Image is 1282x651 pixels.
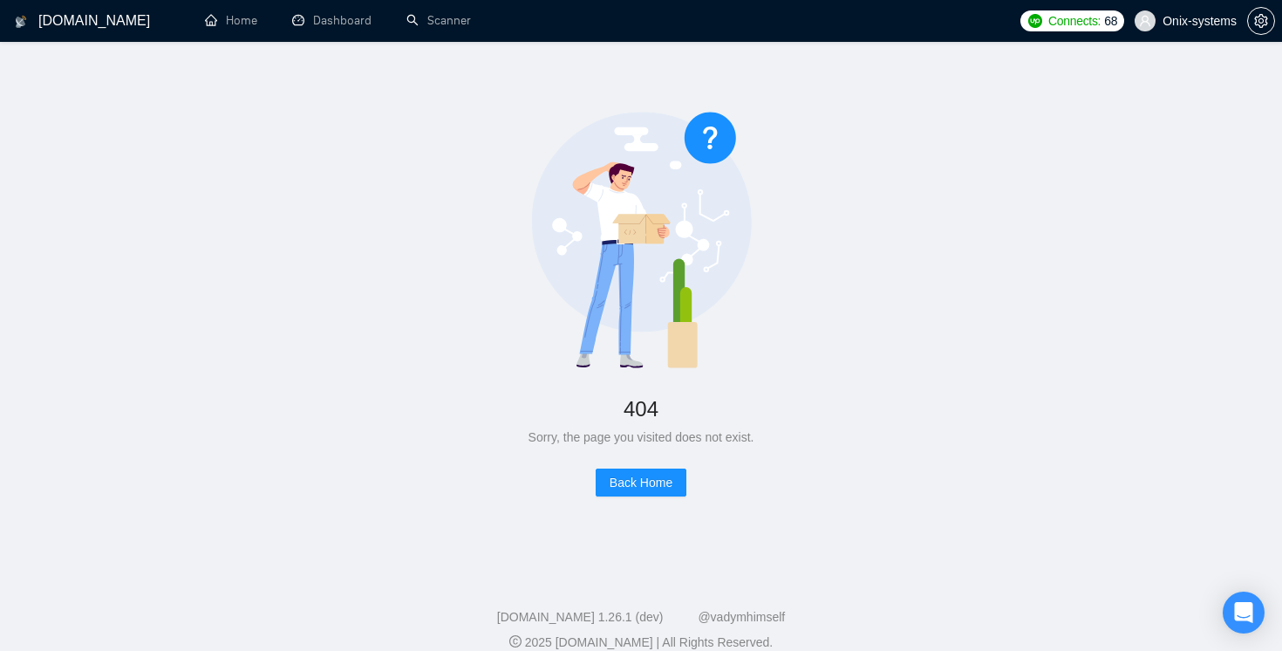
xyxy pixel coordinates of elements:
span: Back Home [610,473,672,492]
div: Open Intercom Messenger [1223,592,1265,634]
div: 404 [56,390,1226,428]
img: upwork-logo.png [1028,14,1042,28]
button: Back Home [596,469,686,497]
a: searchScanner [406,13,471,28]
a: [DOMAIN_NAME] 1.26.1 (dev) [497,610,664,624]
span: 68 [1104,11,1117,31]
span: copyright [509,635,522,648]
div: Sorry, the page you visited does not exist. [56,428,1226,447]
span: setting [1248,14,1274,28]
a: homeHome [205,13,257,28]
img: logo [15,8,27,36]
button: setting [1247,7,1275,35]
a: setting [1247,14,1275,28]
a: @vadymhimself [698,610,785,624]
span: Connects: [1048,11,1101,31]
a: dashboardDashboard [292,13,372,28]
span: user [1139,15,1151,27]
